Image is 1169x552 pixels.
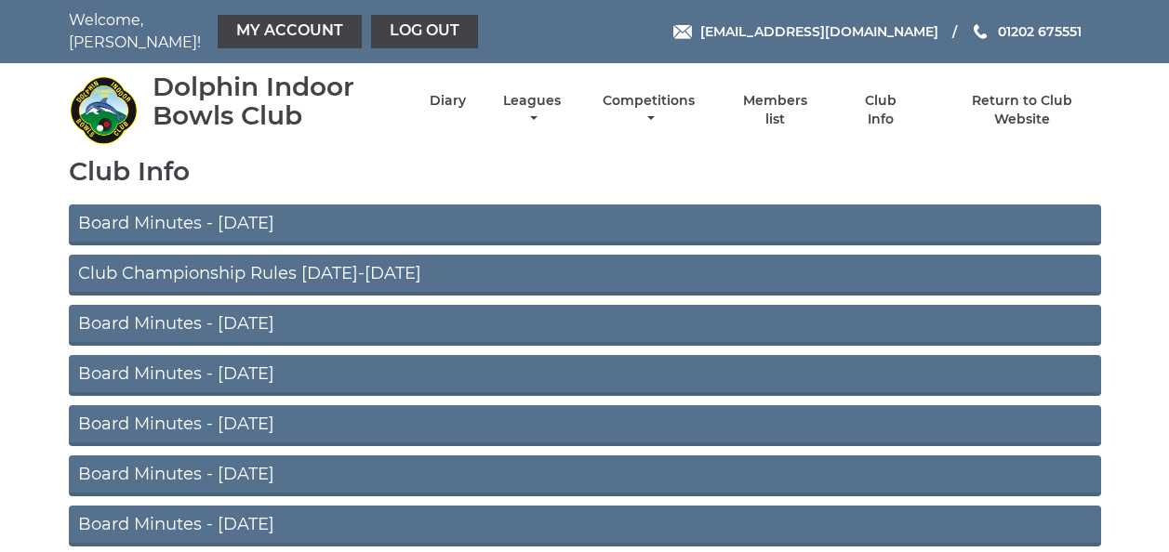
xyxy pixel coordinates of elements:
h1: Club Info [69,157,1101,186]
a: Log out [371,15,478,48]
nav: Welcome, [PERSON_NAME]! [69,9,483,54]
div: Dolphin Indoor Bowls Club [153,72,397,130]
a: Board Minutes - [DATE] [69,455,1101,496]
img: Email [673,25,692,39]
img: Dolphin Indoor Bowls Club [69,75,139,145]
a: Members list [732,92,817,128]
span: 01202 675551 [998,23,1082,40]
a: Board Minutes - [DATE] [69,506,1101,546]
a: Club Info [851,92,911,128]
a: Board Minutes - [DATE] [69,405,1101,446]
a: Club Championship Rules [DATE]-[DATE] [69,255,1101,296]
a: Leagues [498,92,565,128]
a: Competitions [599,92,700,128]
a: My Account [218,15,362,48]
a: Return to Club Website [943,92,1100,128]
a: Board Minutes - [DATE] [69,204,1101,245]
a: Phone us 01202 675551 [971,21,1082,42]
a: Board Minutes - [DATE] [69,305,1101,346]
img: Phone us [974,24,987,39]
a: Board Minutes - [DATE] [69,355,1101,396]
span: [EMAIL_ADDRESS][DOMAIN_NAME] [700,23,938,40]
a: Diary [430,92,466,110]
a: Email [EMAIL_ADDRESS][DOMAIN_NAME] [673,21,938,42]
